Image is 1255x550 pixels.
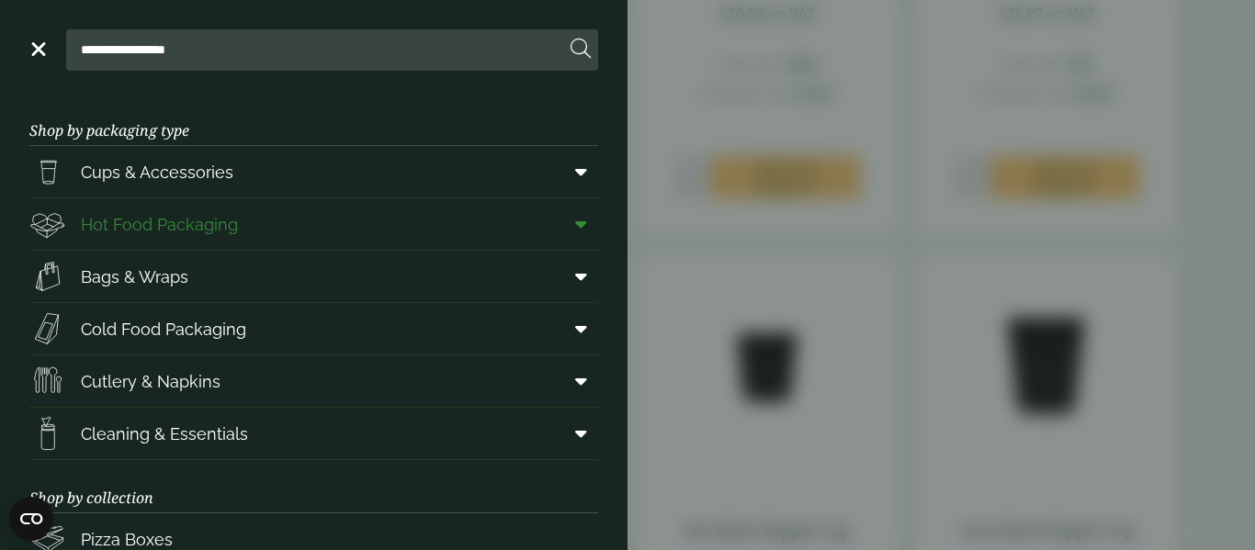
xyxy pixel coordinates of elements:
a: Cutlery & Napkins [29,355,598,407]
img: open-wipe.svg [29,415,66,452]
span: Cleaning & Essentials [81,421,248,446]
a: Hot Food Packaging [29,198,598,250]
a: Bags & Wraps [29,251,598,302]
img: Cutlery.svg [29,363,66,399]
span: Hot Food Packaging [81,212,238,237]
a: Cleaning & Essentials [29,408,598,459]
span: Cold Food Packaging [81,317,246,342]
img: Paper_carriers.svg [29,258,66,295]
img: Sandwich_box.svg [29,310,66,347]
a: Cups & Accessories [29,146,598,197]
img: Deli_box.svg [29,206,66,242]
h3: Shop by collection [29,460,598,513]
a: Cold Food Packaging [29,303,598,354]
span: Cups & Accessories [81,160,233,185]
span: Cutlery & Napkins [81,369,220,394]
span: Bags & Wraps [81,264,188,289]
h3: Shop by packaging type [29,93,598,146]
button: Open CMP widget [9,497,53,541]
img: PintNhalf_cup.svg [29,153,66,190]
